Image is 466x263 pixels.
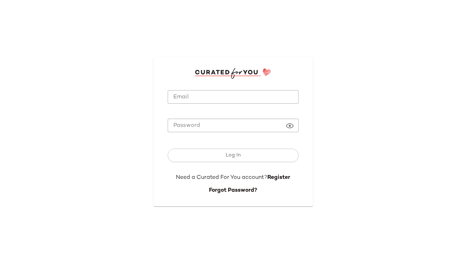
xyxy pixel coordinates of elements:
a: Register [267,175,290,181]
span: Need a Curated For You account? [176,175,267,181]
button: Log In [168,149,299,162]
img: cfy_login_logo.DGdB1djN.svg [195,68,271,79]
span: Log In [225,153,241,158]
a: Forgot Password? [209,187,257,194]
